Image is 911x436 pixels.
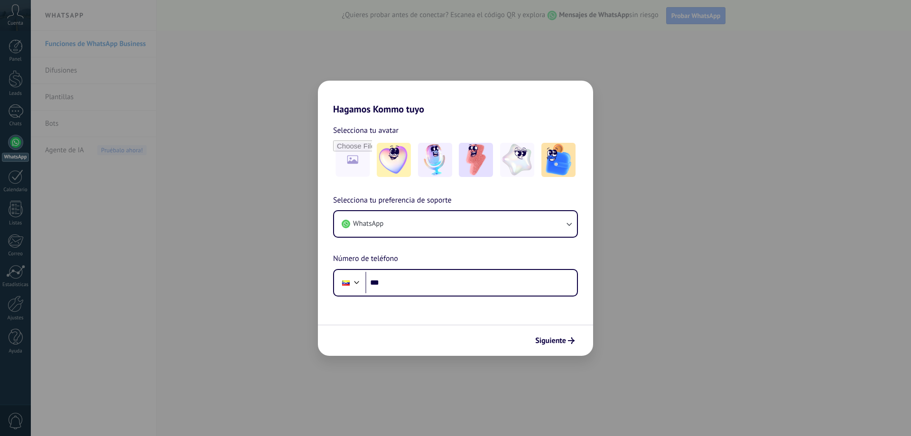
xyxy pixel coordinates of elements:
img: -2.jpeg [418,143,452,177]
span: Siguiente [535,337,566,344]
button: WhatsApp [334,211,577,237]
span: Selecciona tu preferencia de soporte [333,195,452,207]
button: Siguiente [531,333,579,349]
img: -1.jpeg [377,143,411,177]
span: Número de teléfono [333,253,398,265]
span: WhatsApp [353,219,383,229]
img: -4.jpeg [500,143,534,177]
span: Selecciona tu avatar [333,124,399,137]
img: -3.jpeg [459,143,493,177]
div: Venezuela: + 58 [337,273,355,293]
img: -5.jpeg [541,143,576,177]
h2: Hagamos Kommo tuyo [318,81,593,115]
